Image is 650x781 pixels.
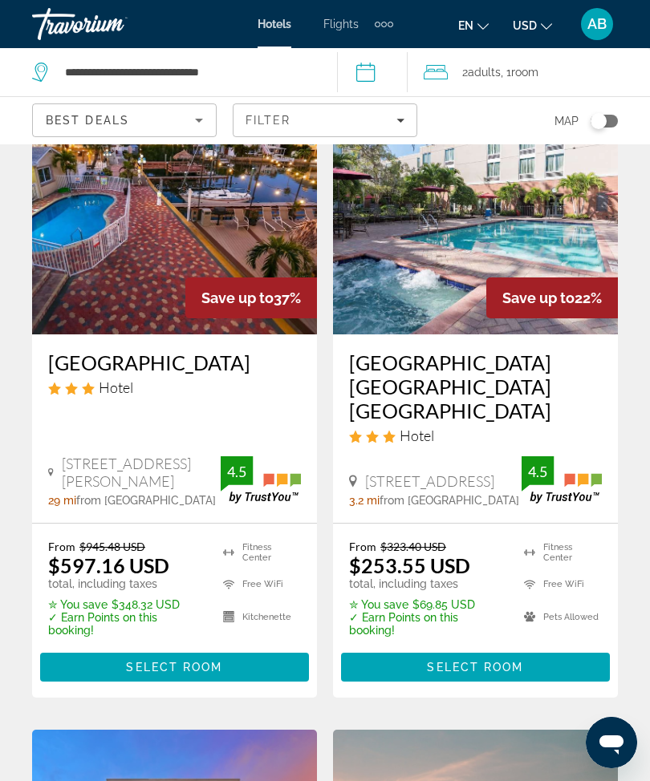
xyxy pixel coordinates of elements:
button: Select check in and out date [337,48,408,96]
span: Filter [246,114,291,127]
li: Fitness Center [516,540,602,564]
p: total, including taxes [48,577,203,590]
p: ✓ Earn Points on this booking! [48,611,203,637]
button: Select Room [341,653,610,682]
button: Toggle map [579,114,618,128]
a: Flights [323,18,359,30]
span: USD [513,19,537,32]
span: Select Room [126,661,222,674]
span: 2 [462,61,501,83]
input: Search hotel destination [63,60,313,84]
span: Save up to [502,289,575,306]
div: 4.5 [522,462,554,481]
img: Hyatt Place Sarasota Bradenton Airport [333,78,618,334]
span: ✮ You save [48,598,108,611]
li: Kitchenette [215,605,301,629]
span: from [GEOGRAPHIC_DATA] [76,494,216,507]
button: Travelers: 2 adults, 0 children [408,48,650,96]
p: ✓ Earn Points on this booking! [349,611,504,637]
div: 4.5 [221,462,253,481]
span: From [48,540,75,553]
span: 3.2 mi [349,494,380,507]
span: Hotel [99,378,133,396]
a: [GEOGRAPHIC_DATA] [48,350,301,374]
del: $945.48 USD [79,540,145,553]
a: Select Room [341,657,610,674]
a: Travorium [32,3,193,45]
li: Fitness Center [215,540,301,564]
span: From [349,540,376,553]
span: [STREET_ADDRESS] [365,472,494,490]
p: total, including taxes [349,577,504,590]
span: [STREET_ADDRESS][PERSON_NAME] [62,455,221,490]
span: Select Room [427,661,523,674]
p: $69.85 USD [349,598,504,611]
div: 22% [486,277,618,318]
mat-select: Sort by [46,111,203,130]
iframe: Button to launch messaging window [586,717,637,768]
li: Pets Allowed [516,605,602,629]
img: Bay Palms Waterfront Resort Hotel and Marina [32,78,317,334]
span: 29 mi [48,494,76,507]
span: , 1 [501,61,538,83]
div: 37% [185,277,317,318]
span: Save up to [201,289,274,306]
li: Free WiFi [516,573,602,597]
ins: $253.55 USD [349,553,470,577]
a: [GEOGRAPHIC_DATA] [GEOGRAPHIC_DATA] [GEOGRAPHIC_DATA] [349,350,602,423]
button: Extra navigation items [375,11,393,37]
del: $323.40 USD [380,540,446,553]
div: 3 star Hotel [48,378,301,396]
a: Hotels [258,18,291,30]
span: Best Deals [46,114,129,127]
span: ✮ You save [349,598,408,611]
p: $348.32 USD [48,598,203,611]
button: User Menu [576,7,618,41]
span: en [458,19,473,32]
img: TrustYou guest rating badge [522,456,602,504]
span: AB [587,16,607,32]
span: Map [555,110,579,132]
span: Room [511,66,538,79]
span: Hotel [400,427,434,444]
span: Adults [468,66,501,79]
button: Change language [458,14,489,37]
img: TrustYou guest rating badge [221,456,301,504]
li: Free WiFi [215,573,301,597]
a: Select Room [40,657,309,674]
span: from [GEOGRAPHIC_DATA] [380,494,519,507]
button: Select Room [40,653,309,682]
button: Filters [233,103,417,137]
ins: $597.16 USD [48,553,169,577]
button: Change currency [513,14,552,37]
div: 3 star Hotel [349,427,602,444]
